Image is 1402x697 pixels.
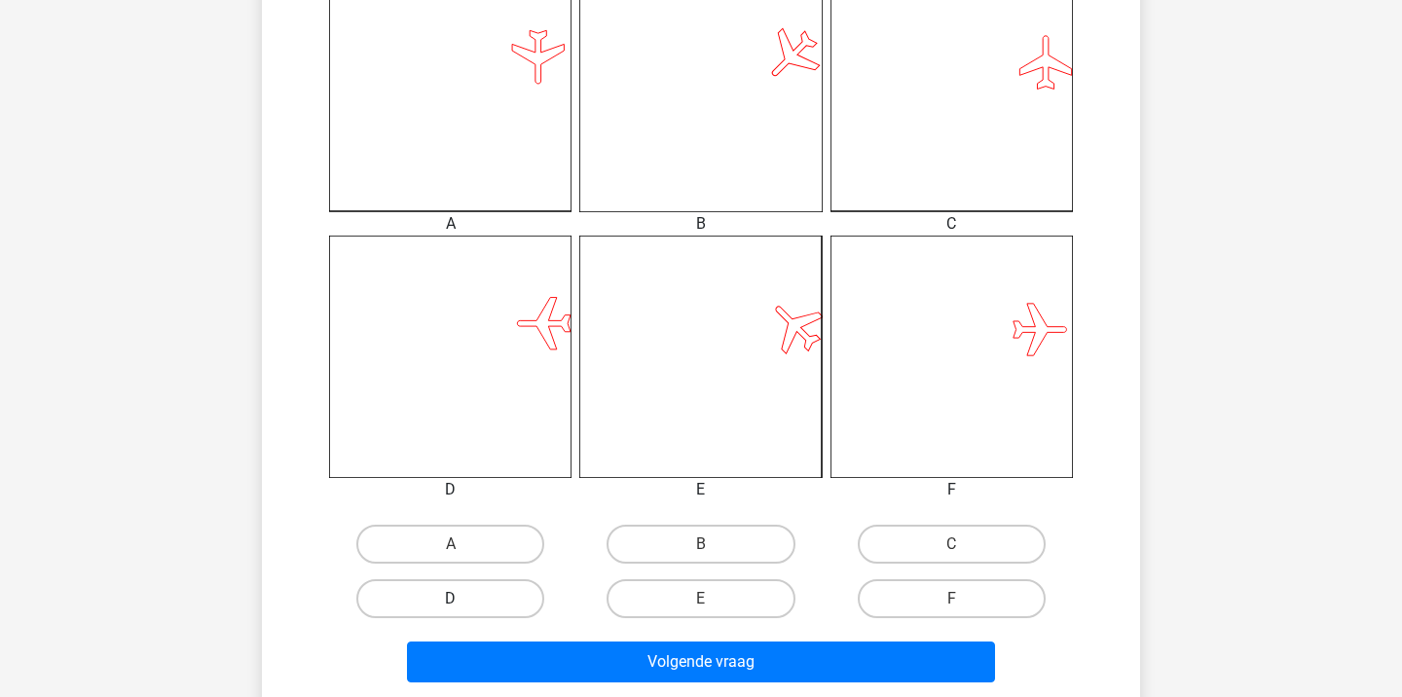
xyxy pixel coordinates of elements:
[565,212,836,236] div: B
[314,212,586,236] div: A
[356,525,544,564] label: A
[858,525,1046,564] label: C
[816,478,1088,501] div: F
[816,212,1088,236] div: C
[356,579,544,618] label: D
[565,478,836,501] div: E
[607,525,794,564] label: B
[407,642,996,682] button: Volgende vraag
[607,579,794,618] label: E
[858,579,1046,618] label: F
[314,478,586,501] div: D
